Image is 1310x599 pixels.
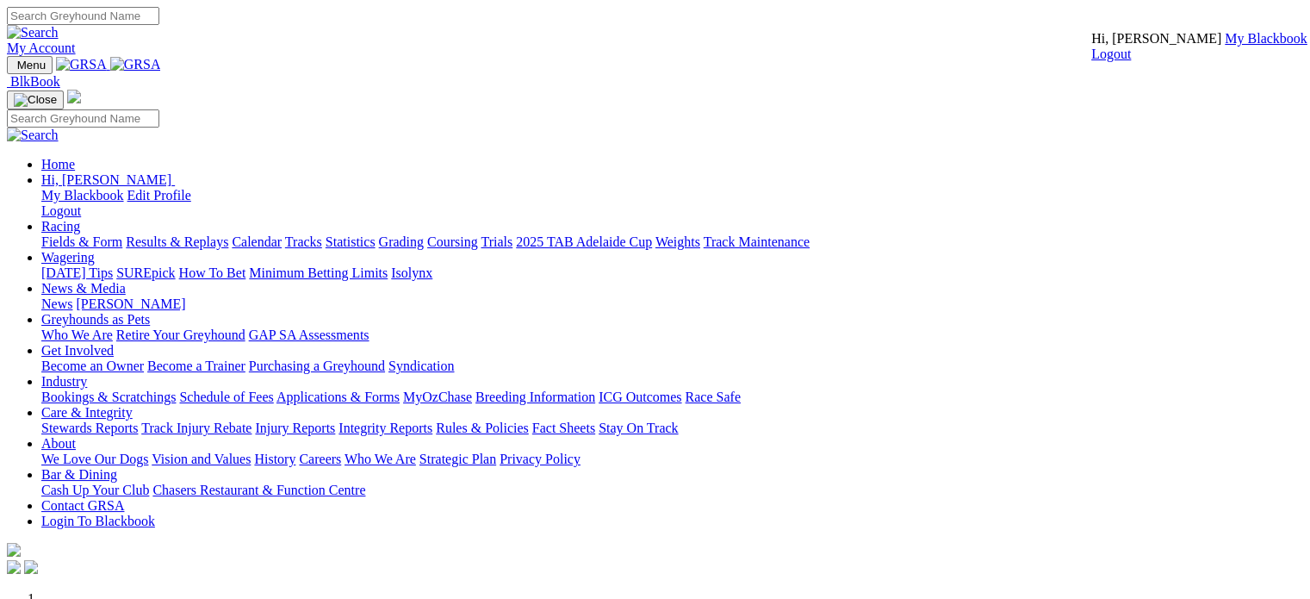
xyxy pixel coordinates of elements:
[500,452,580,466] a: Privacy Policy
[67,90,81,103] img: logo-grsa-white.png
[41,483,1303,498] div: Bar & Dining
[41,265,1303,281] div: Wagering
[7,109,159,128] input: Search
[388,359,454,373] a: Syndication
[41,234,1303,250] div: Racing
[41,172,171,187] span: Hi, [PERSON_NAME]
[481,234,512,249] a: Trials
[7,128,59,143] img: Search
[127,188,191,203] a: Edit Profile
[7,7,159,25] input: Search
[704,234,810,249] a: Track Maintenance
[41,483,149,497] a: Cash Up Your Club
[41,281,126,296] a: News & Media
[255,421,335,435] a: Injury Reports
[10,74,60,89] span: BlkBook
[379,234,424,249] a: Grading
[1091,31,1221,46] span: Hi, [PERSON_NAME]
[76,296,185,311] a: [PERSON_NAME]
[41,436,76,451] a: About
[41,359,1303,374] div: Get Involved
[41,498,124,513] a: Contact GRSA
[14,93,57,107] img: Close
[41,234,122,249] a: Fields & Form
[41,296,72,311] a: News
[232,234,282,249] a: Calendar
[116,328,245,342] a: Retire Your Greyhound
[326,234,376,249] a: Statistics
[276,390,400,404] a: Applications & Forms
[41,514,155,528] a: Login To Blackbook
[254,452,295,466] a: History
[655,234,700,249] a: Weights
[152,452,251,466] a: Vision and Values
[599,421,678,435] a: Stay On Track
[249,359,385,373] a: Purchasing a Greyhound
[41,157,75,172] a: Home
[7,560,21,574] img: facebook.svg
[41,343,114,358] a: Get Involved
[516,234,652,249] a: 2025 TAB Adelaide Cup
[7,543,21,557] img: logo-grsa-white.png
[419,452,496,466] a: Strategic Plan
[299,452,341,466] a: Careers
[141,421,251,435] a: Track Injury Rebate
[7,25,59,41] img: Search
[41,312,150,327] a: Greyhounds as Pets
[116,265,175,280] a: SUREpick
[41,467,117,482] a: Bar & Dining
[41,405,133,420] a: Care & Integrity
[41,203,81,218] a: Logout
[41,452,1303,467] div: About
[147,359,245,373] a: Become a Trainer
[41,219,80,234] a: Racing
[179,265,246,280] a: How To Bet
[126,234,228,249] a: Results & Replays
[436,421,529,435] a: Rules & Policies
[427,234,478,249] a: Coursing
[249,328,369,342] a: GAP SA Assessments
[110,57,161,72] img: GRSA
[41,328,113,342] a: Who We Are
[391,265,432,280] a: Isolynx
[285,234,322,249] a: Tracks
[56,57,107,72] img: GRSA
[41,421,1303,436] div: Care & Integrity
[685,390,740,404] a: Race Safe
[338,421,432,435] a: Integrity Reports
[475,390,595,404] a: Breeding Information
[41,296,1303,312] div: News & Media
[41,390,176,404] a: Bookings & Scratchings
[1225,31,1307,46] a: My Blackbook
[7,41,76,55] a: My Account
[41,374,87,389] a: Industry
[41,265,113,280] a: [DATE] Tips
[41,452,148,466] a: We Love Our Dogs
[532,421,595,435] a: Fact Sheets
[1091,47,1131,61] a: Logout
[345,452,416,466] a: Who We Are
[7,56,53,74] button: Toggle navigation
[24,560,38,574] img: twitter.svg
[17,59,46,72] span: Menu
[41,328,1303,343] div: Greyhounds as Pets
[152,483,365,497] a: Chasers Restaurant & Function Centre
[41,359,144,373] a: Become an Owner
[179,390,273,404] a: Schedule of Fees
[41,390,1303,405] div: Industry
[41,188,124,203] a: My Blackbook
[249,265,388,280] a: Minimum Betting Limits
[7,90,64,109] button: Toggle navigation
[41,421,138,435] a: Stewards Reports
[599,390,681,404] a: ICG Outcomes
[403,390,472,404] a: MyOzChase
[41,250,95,265] a: Wagering
[41,172,175,187] a: Hi, [PERSON_NAME]
[7,74,60,89] a: BlkBook
[41,188,1303,219] div: Hi, [PERSON_NAME]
